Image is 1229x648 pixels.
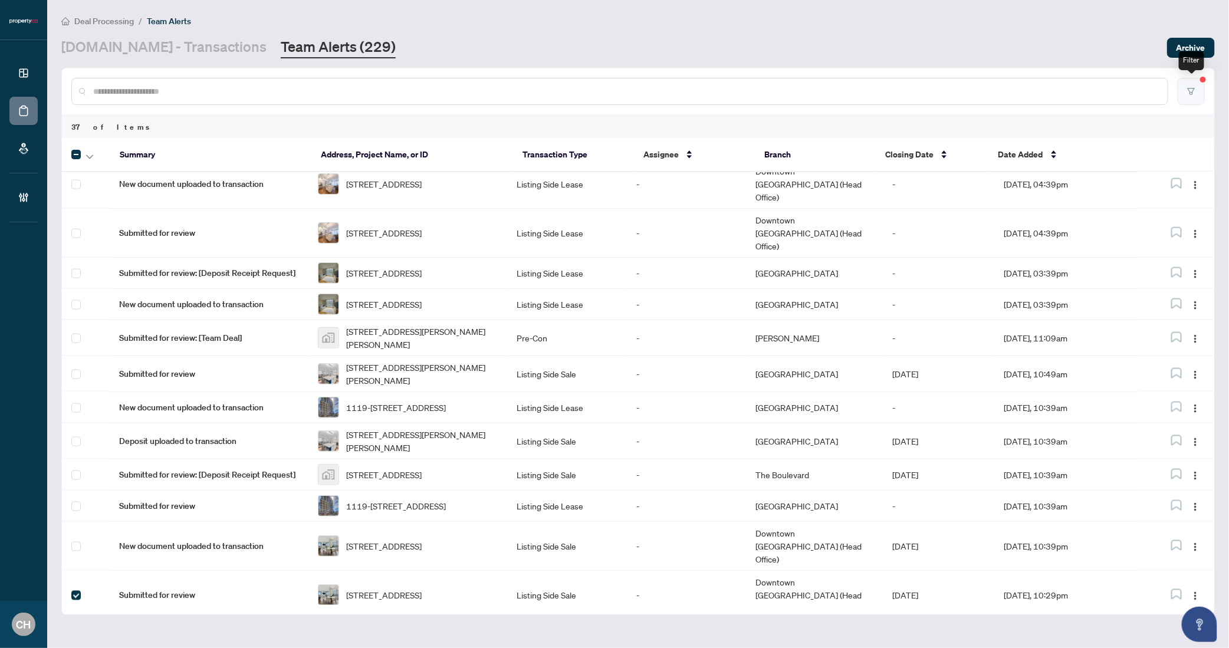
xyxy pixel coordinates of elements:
span: New document uploaded to transaction [119,540,299,552]
img: Logo [1191,404,1200,413]
img: thumbnail-img [318,536,339,556]
span: Closing Date [885,148,934,161]
td: [DATE] [883,423,995,459]
td: [PERSON_NAME] [746,320,883,356]
th: Summary [110,138,312,172]
li: / [139,14,142,28]
img: thumbnail-img [318,585,339,605]
span: New document uploaded to transaction [119,298,299,311]
img: Logo [1191,471,1200,481]
th: Branch [755,138,876,172]
span: [STREET_ADDRESS] [346,468,422,481]
button: Logo [1186,585,1205,604]
div: 37 of Items [62,116,1214,138]
td: - [883,289,995,320]
span: [STREET_ADDRESS][PERSON_NAME][PERSON_NAME] [346,361,498,387]
img: Logo [1191,502,1200,512]
td: - [627,160,746,209]
img: Logo [1191,542,1200,552]
td: Listing Side Lease [508,160,627,209]
button: Logo [1186,175,1205,193]
img: Logo [1191,591,1200,601]
td: Listing Side Sale [508,423,627,459]
td: - [883,320,995,356]
span: Archive [1177,38,1205,57]
td: [DATE] [883,356,995,392]
td: [DATE], 03:39pm [995,258,1138,289]
img: Logo [1191,269,1200,279]
th: Closing Date [876,138,988,172]
button: Logo [1186,264,1205,282]
img: thumbnail-img [318,465,339,485]
span: Submitted for review [119,367,299,380]
button: Archive [1167,38,1215,58]
span: Submitted for review: [Deposit Receipt Request] [119,267,299,279]
span: Submitted for review: [Deposit Receipt Request] [119,468,299,481]
span: Date Added [998,148,1043,161]
td: - [627,491,746,522]
span: 1119-[STREET_ADDRESS] [346,499,446,512]
td: [GEOGRAPHIC_DATA] [746,258,883,289]
span: New document uploaded to transaction [119,401,299,414]
td: [DATE], 04:39pm [995,160,1138,209]
img: Logo [1191,180,1200,190]
span: 1119-[STREET_ADDRESS] [346,401,446,414]
td: [GEOGRAPHIC_DATA] [746,392,883,423]
td: [DATE], 10:39am [995,459,1138,491]
td: Listing Side Lease [508,289,627,320]
img: thumbnail-img [318,223,339,243]
td: - [627,522,746,571]
td: Downtown [GEOGRAPHIC_DATA] (Head Office) [746,209,883,258]
td: [DATE], 10:39am [995,491,1138,522]
td: - [627,459,746,491]
button: Logo [1186,537,1205,555]
td: - [883,160,995,209]
span: [STREET_ADDRESS] [346,588,422,601]
td: [GEOGRAPHIC_DATA] [746,491,883,522]
img: logo [9,18,38,25]
td: [DATE], 10:39pm [995,522,1138,571]
td: - [627,320,746,356]
td: [DATE] [883,522,995,571]
button: Logo [1186,364,1205,383]
button: Logo [1186,432,1205,450]
img: Logo [1191,370,1200,380]
th: Transaction Type [513,138,634,172]
span: Deal Processing [74,16,134,27]
td: [DATE], 10:39am [995,423,1138,459]
th: Address, Project Name, or ID [312,138,514,172]
span: Assignee [643,148,679,161]
img: thumbnail-img [318,263,339,283]
td: Listing Side Sale [508,356,627,392]
span: Submitted for review [119,226,299,239]
button: Logo [1186,328,1205,347]
span: CH [17,616,31,633]
button: Logo [1186,223,1205,242]
button: Logo [1186,496,1205,515]
td: Listing Side Lease [508,258,627,289]
td: - [883,491,995,522]
td: [DATE] [883,571,995,620]
td: Downtown [GEOGRAPHIC_DATA] (Head Office) [746,522,883,571]
td: [GEOGRAPHIC_DATA] [746,423,883,459]
a: [DOMAIN_NAME] - Transactions [61,37,267,58]
img: thumbnail-img [318,496,339,516]
span: [STREET_ADDRESS] [346,267,422,279]
span: [STREET_ADDRESS] [346,540,422,552]
td: Pre-Con [508,320,627,356]
span: [STREET_ADDRESS] [346,177,422,190]
td: [DATE], 03:39pm [995,289,1138,320]
span: Submitted for review [119,588,299,601]
img: Logo [1191,438,1200,447]
td: [DATE], 11:09am [995,320,1138,356]
td: - [627,392,746,423]
td: - [627,423,746,459]
td: - [627,258,746,289]
td: [GEOGRAPHIC_DATA] [746,356,883,392]
button: Logo [1186,465,1205,484]
td: - [627,571,746,620]
span: [STREET_ADDRESS] [346,226,422,239]
td: - [627,209,746,258]
img: Logo [1191,334,1200,344]
td: [DATE], 10:49am [995,356,1138,392]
